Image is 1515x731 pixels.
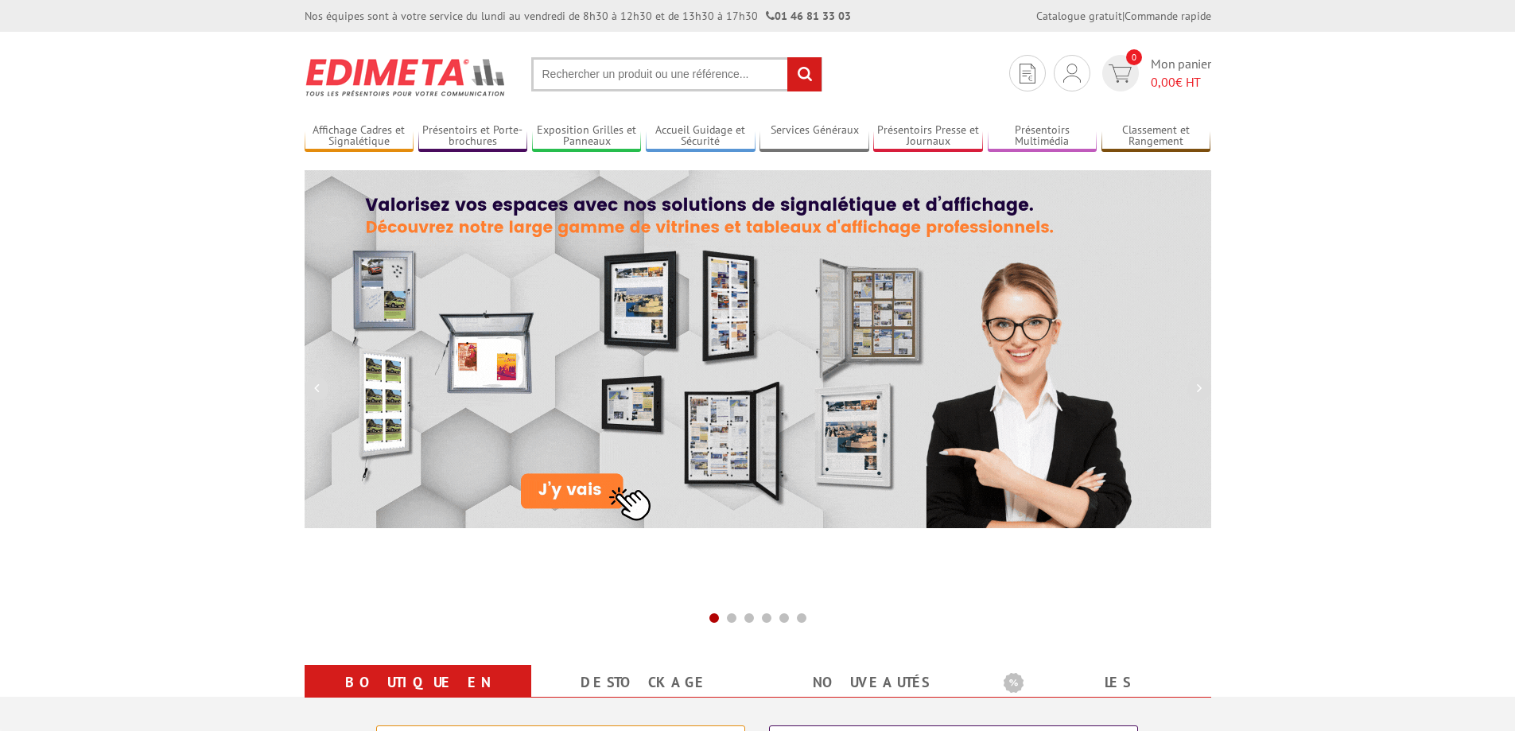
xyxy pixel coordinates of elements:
div: Nos équipes sont à votre service du lundi au vendredi de 8h30 à 12h30 et de 13h30 à 17h30 [305,8,851,24]
a: Services Généraux [759,123,869,150]
a: nouveautés [777,668,965,697]
strong: 01 46 81 33 03 [766,9,851,23]
b: Les promotions [1004,668,1202,700]
div: | [1036,8,1211,24]
a: Commande rapide [1125,9,1211,23]
a: Exposition Grilles et Panneaux [532,123,642,150]
a: Présentoirs Multimédia [988,123,1097,150]
a: devis rapide 0 Mon panier 0,00€ HT [1098,55,1211,91]
a: Présentoirs et Porte-brochures [418,123,528,150]
a: Affichage Cadres et Signalétique [305,123,414,150]
a: Les promotions [1004,668,1192,725]
span: Mon panier [1151,55,1211,91]
a: Catalogue gratuit [1036,9,1122,23]
img: devis rapide [1020,64,1035,84]
a: Accueil Guidage et Sécurité [646,123,756,150]
a: Présentoirs Presse et Journaux [873,123,983,150]
span: 0,00 [1151,74,1175,90]
span: € HT [1151,73,1211,91]
img: Présentoir, panneau, stand - Edimeta - PLV, affichage, mobilier bureau, entreprise [305,48,507,107]
a: Classement et Rangement [1101,123,1211,150]
a: Destockage [550,668,739,697]
input: Rechercher un produit ou une référence... [531,57,822,91]
span: 0 [1126,49,1142,65]
img: devis rapide [1063,64,1081,83]
input: rechercher [787,57,822,91]
img: devis rapide [1109,64,1132,83]
a: Boutique en ligne [324,668,512,725]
